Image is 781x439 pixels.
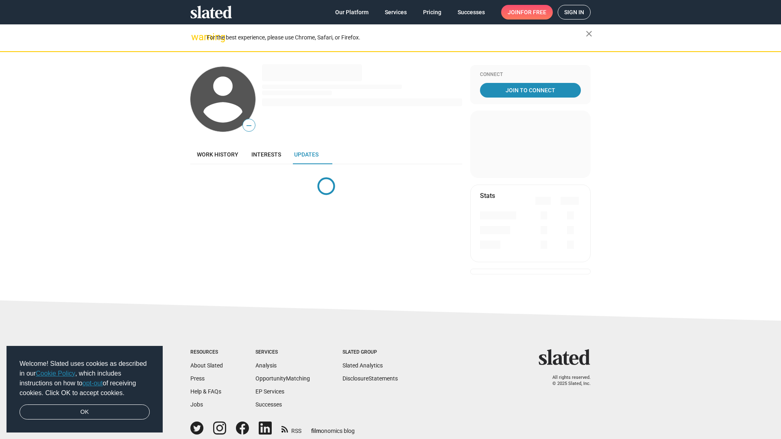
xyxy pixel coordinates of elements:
mat-icon: warning [191,32,201,42]
div: cookieconsent [7,346,163,433]
a: Join To Connect [480,83,581,98]
a: Services [378,5,413,20]
span: Our Platform [335,5,369,20]
a: Jobs [190,401,203,408]
span: Sign in [564,5,584,19]
div: Resources [190,349,223,356]
a: Joinfor free [501,5,553,20]
a: About Slated [190,362,223,369]
div: Services [255,349,310,356]
a: Successes [451,5,491,20]
span: Work history [197,151,238,158]
a: Work history [190,145,245,164]
a: Successes [255,401,282,408]
a: Updates [288,145,325,164]
a: filmonomics blog [311,421,355,435]
a: dismiss cookie message [20,404,150,420]
p: All rights reserved. © 2025 Slated, Inc. [544,375,591,387]
span: Services [385,5,407,20]
a: Our Platform [329,5,375,20]
span: for free [521,5,546,20]
a: Press [190,375,205,382]
a: EP Services [255,388,284,395]
span: film [311,428,321,434]
span: Welcome! Slated uses cookies as described in our , which includes instructions on how to of recei... [20,359,150,398]
span: Successes [458,5,485,20]
a: Pricing [417,5,448,20]
span: Interests [251,151,281,158]
a: opt-out [83,380,103,387]
div: For the best experience, please use Chrome, Safari, or Firefox. [207,32,586,43]
a: Cookie Policy [36,370,75,377]
a: Interests [245,145,288,164]
span: — [243,120,255,131]
a: DisclosureStatements [343,375,398,382]
span: Join [508,5,546,20]
a: RSS [281,422,301,435]
span: Updates [294,151,319,158]
a: Slated Analytics [343,362,383,369]
span: Pricing [423,5,441,20]
div: Connect [480,72,581,78]
a: OpportunityMatching [255,375,310,382]
mat-icon: close [584,29,594,39]
span: Join To Connect [482,83,579,98]
a: Analysis [255,362,277,369]
a: Sign in [558,5,591,20]
a: Help & FAQs [190,388,221,395]
mat-card-title: Stats [480,191,495,200]
div: Slated Group [343,349,398,356]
